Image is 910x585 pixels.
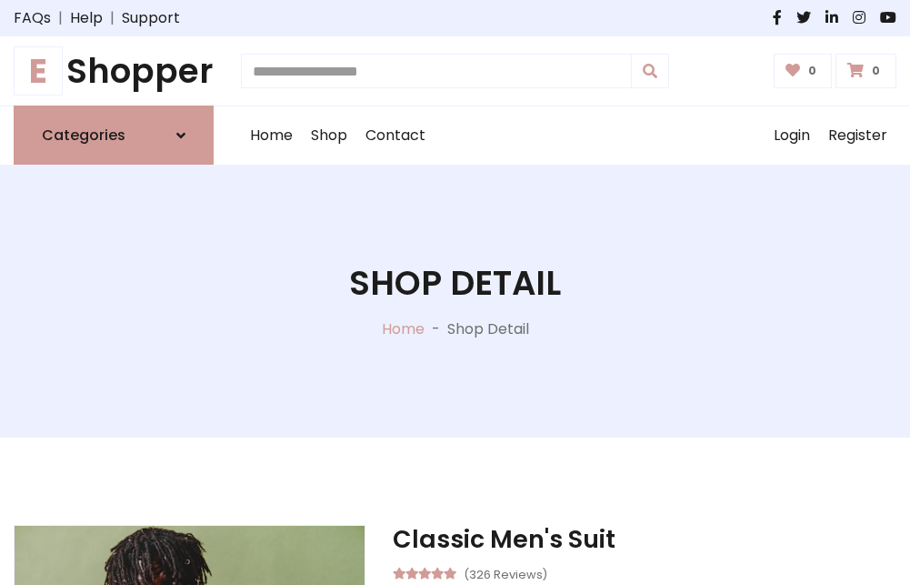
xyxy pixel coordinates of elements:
[349,263,561,303] h1: Shop Detail
[464,562,547,584] small: (326 Reviews)
[14,106,214,165] a: Categories
[14,7,51,29] a: FAQs
[122,7,180,29] a: Support
[51,7,70,29] span: |
[804,63,821,79] span: 0
[425,318,447,340] p: -
[302,106,356,165] a: Shop
[14,46,63,96] span: E
[42,126,125,144] h6: Categories
[70,7,103,29] a: Help
[867,63,885,79] span: 0
[835,54,896,88] a: 0
[241,106,302,165] a: Home
[14,51,214,91] a: EShopper
[356,106,435,165] a: Contact
[393,525,896,554] h3: Classic Men's Suit
[447,318,529,340] p: Shop Detail
[382,318,425,339] a: Home
[103,7,122,29] span: |
[774,54,833,88] a: 0
[14,51,214,91] h1: Shopper
[765,106,819,165] a: Login
[819,106,896,165] a: Register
